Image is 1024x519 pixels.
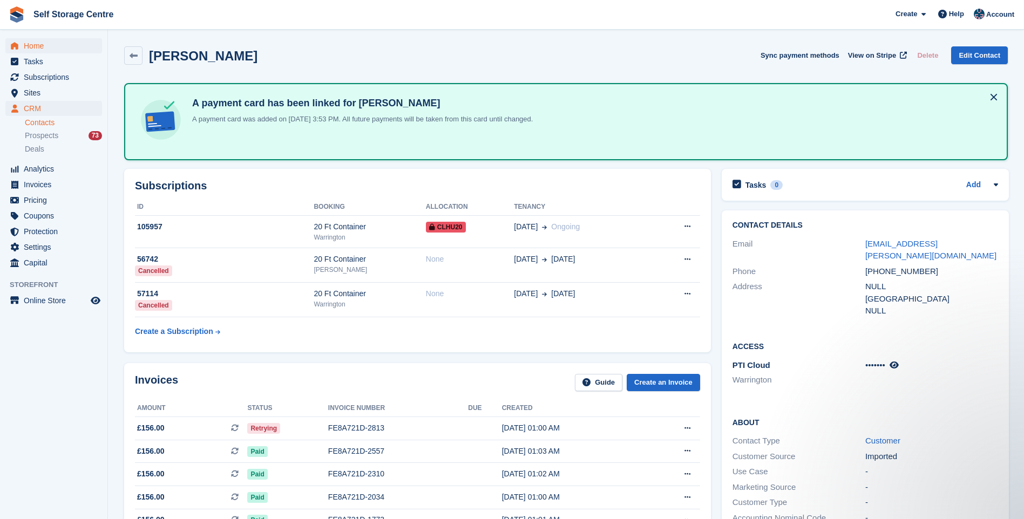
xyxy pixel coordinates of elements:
[247,400,328,417] th: Status
[865,450,998,463] div: Imported
[5,177,102,192] a: menu
[865,239,996,261] a: [EMAIL_ADDRESS][PERSON_NAME][DOMAIN_NAME]
[5,240,102,255] a: menu
[551,288,575,299] span: [DATE]
[733,374,865,386] li: Warrington
[135,288,314,299] div: 57114
[314,254,425,265] div: 20 Ft Container
[24,101,89,116] span: CRM
[188,114,533,125] p: A payment card was added on [DATE] 3:53 PM. All future payments will be taken from this card unti...
[24,177,89,192] span: Invoices
[137,422,165,434] span: £156.00
[514,254,538,265] span: [DATE]
[135,180,700,192] h2: Subscriptions
[135,326,213,337] div: Create a Subscription
[24,54,89,69] span: Tasks
[24,193,89,208] span: Pricing
[135,265,172,276] div: Cancelled
[25,131,58,141] span: Prospects
[328,491,468,503] div: FE8A721D-2034
[426,222,466,233] span: CLHU20
[575,374,622,392] a: Guide
[733,281,865,317] div: Address
[733,450,865,463] div: Customer Source
[328,468,468,480] div: FE8A721D-2310
[24,255,89,270] span: Capital
[24,208,89,223] span: Coupons
[733,265,865,278] div: Phone
[502,468,645,480] div: [DATE] 01:02 AM
[24,240,89,255] span: Settings
[314,265,425,275] div: [PERSON_NAME]
[135,199,314,216] th: ID
[5,208,102,223] a: menu
[468,400,501,417] th: Due
[314,233,425,242] div: Warrington
[848,50,896,61] span: View on Stripe
[502,491,645,503] div: [DATE] 01:00 AM
[135,322,220,342] a: Create a Subscription
[733,466,865,478] div: Use Case
[24,70,89,85] span: Subscriptions
[9,6,25,23] img: stora-icon-8386f47178a22dfd0bd8f6a31ec36ba5ce8667c1dd55bd0f319d3a0aa187defe.svg
[966,179,981,192] a: Add
[865,265,998,278] div: [PHONE_NUMBER]
[188,97,533,110] h4: A payment card has been linked for [PERSON_NAME]
[733,340,998,351] h2: Access
[733,360,770,370] span: PTI Cloud
[137,446,165,457] span: £156.00
[314,221,425,233] div: 20 Ft Container
[733,496,865,509] div: Customer Type
[24,224,89,239] span: Protection
[761,46,839,64] button: Sync payment methods
[5,193,102,208] a: menu
[328,422,468,434] div: FE8A721D-2813
[25,130,102,141] a: Prospects 73
[733,435,865,447] div: Contact Type
[951,46,1008,64] a: Edit Contact
[89,131,102,140] div: 73
[426,199,514,216] th: Allocation
[514,221,538,233] span: [DATE]
[865,305,998,317] div: NULL
[974,9,985,19] img: Clair Cole
[89,294,102,307] a: Preview store
[5,70,102,85] a: menu
[502,422,645,434] div: [DATE] 01:00 AM
[913,46,942,64] button: Delete
[135,221,314,233] div: 105957
[865,481,998,494] div: -
[5,54,102,69] a: menu
[865,466,998,478] div: -
[135,300,172,311] div: Cancelled
[24,293,89,308] span: Online Store
[25,144,102,155] a: Deals
[865,360,885,370] span: •••••••
[502,446,645,457] div: [DATE] 01:03 AM
[5,224,102,239] a: menu
[29,5,118,23] a: Self Storage Centre
[314,299,425,309] div: Warrington
[5,293,102,308] a: menu
[135,254,314,265] div: 56742
[733,221,998,230] h2: Contact Details
[844,46,909,64] a: View on Stripe
[514,199,652,216] th: Tenancy
[551,254,575,265] span: [DATE]
[5,161,102,176] a: menu
[25,144,44,154] span: Deals
[25,118,102,128] a: Contacts
[328,400,468,417] th: Invoice number
[770,180,783,190] div: 0
[865,496,998,509] div: -
[865,436,900,445] a: Customer
[5,101,102,116] a: menu
[5,38,102,53] a: menu
[733,481,865,494] div: Marketing Source
[865,281,998,293] div: NULL
[247,492,267,503] span: Paid
[137,491,165,503] span: £156.00
[627,374,700,392] a: Create an Invoice
[502,400,645,417] th: Created
[24,38,89,53] span: Home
